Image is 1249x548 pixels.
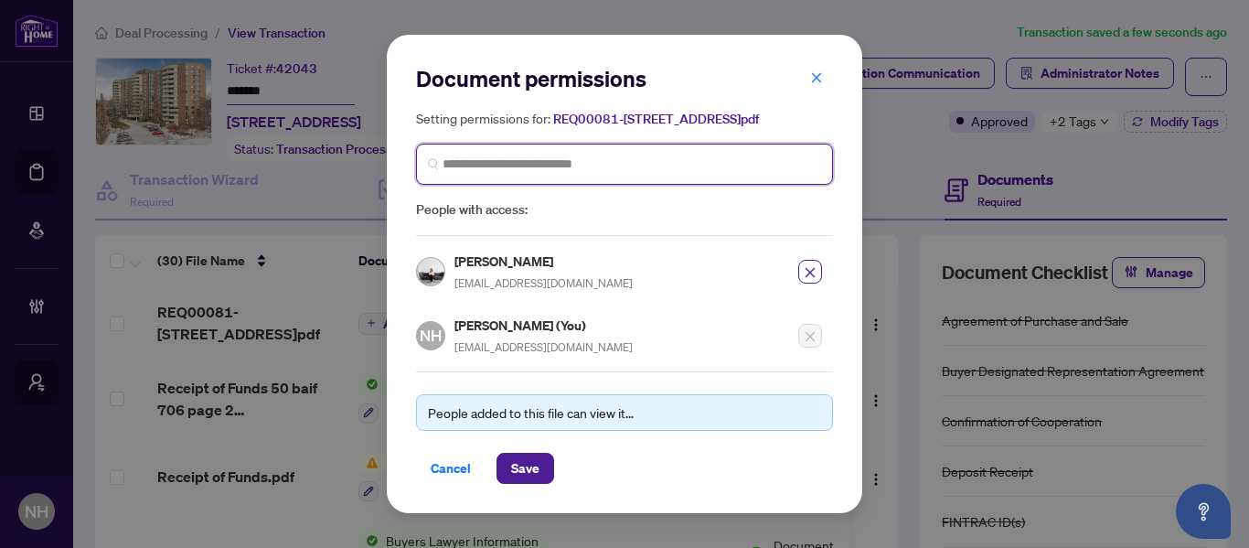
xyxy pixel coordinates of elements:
[496,453,554,484] button: Save
[810,71,823,84] span: close
[553,111,759,127] span: REQ00081-[STREET_ADDRESS]pdf
[428,403,821,423] div: People added to this file can view it...
[417,258,444,285] img: Profile Icon
[431,454,471,483] span: Cancel
[454,251,633,272] h5: [PERSON_NAME]
[454,340,633,354] span: [EMAIL_ADDRESS][DOMAIN_NAME]
[416,453,486,484] button: Cancel
[416,199,833,220] span: People with access:
[804,266,817,279] span: close
[1176,484,1231,539] button: Open asap
[511,454,539,483] span: Save
[416,64,833,93] h2: Document permissions
[416,108,833,129] h5: Setting permissions for:
[454,315,633,336] h5: [PERSON_NAME] (You)
[420,324,442,348] span: NH
[428,158,439,169] img: search_icon
[454,276,633,290] span: [EMAIL_ADDRESS][DOMAIN_NAME]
